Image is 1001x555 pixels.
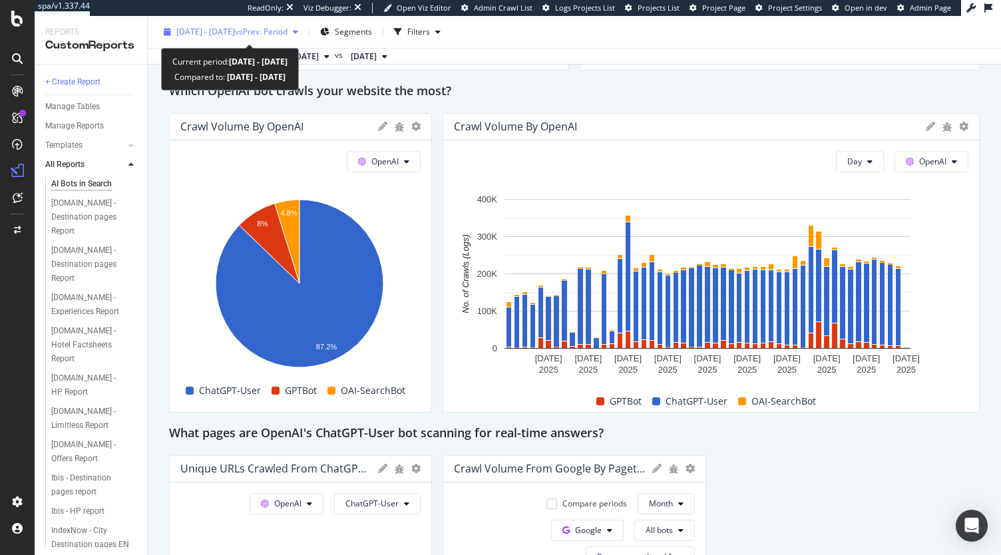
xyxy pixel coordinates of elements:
[341,383,405,399] span: OAI-SearchBot
[575,353,602,363] text: [DATE]
[751,393,816,409] span: OAI-SearchBot
[817,365,837,375] text: 2025
[773,353,801,363] text: [DATE]
[45,158,85,172] div: All Reports
[345,49,393,65] button: [DATE]
[335,49,345,61] span: vs
[45,100,138,114] a: Manage Tables
[180,192,418,379] svg: A chart.
[51,438,128,466] div: all.accor.com - Offers Report
[454,462,645,475] div: Crawl Volume from Google by pagetype Level 1
[158,21,303,43] button: [DATE] - [DATE]vsPrev. Period
[610,393,642,409] span: GPTBot
[248,3,284,13] div: ReadOnly:
[288,49,335,65] button: [DATE]
[371,156,399,167] span: OpenAI
[539,365,558,375] text: 2025
[857,365,877,375] text: 2025
[172,54,288,69] div: Current period:
[897,365,916,375] text: 2025
[51,504,138,518] a: Ibis - HP report
[45,75,138,89] a: + Create Report
[51,291,138,319] a: [DOMAIN_NAME] - Experiences Report
[51,244,131,285] div: all.accor.com - Destination pages Report
[51,196,138,238] a: [DOMAIN_NAME] - Destination pages Report
[893,353,920,363] text: [DATE]
[698,365,717,375] text: 2025
[45,138,124,152] a: Templates
[461,234,471,313] text: No. of Crawls (Logs)
[668,464,679,474] div: bug
[51,371,128,399] div: all.accor.com - HP Report
[768,3,822,13] span: Project Settings
[658,365,678,375] text: 2025
[477,269,498,279] text: 200K
[250,493,323,514] button: OpenAI
[407,26,430,37] div: Filters
[169,81,980,102] div: Which OpenAI bot crawls your website the most?
[847,156,862,167] span: Day
[335,26,372,37] span: Segments
[443,113,980,413] div: Crawl Volume by OpenAIDayOpenAIA chart.GPTBotChatGPT-UserOAI-SearchBot
[562,498,627,509] div: Compare periods
[347,151,421,172] button: OpenAI
[813,353,841,363] text: [DATE]
[853,353,881,363] text: [DATE]
[755,3,822,13] a: Project Settings
[51,324,138,366] a: [DOMAIN_NAME] - Hotel Factsheets Report
[618,365,638,375] text: 2025
[51,177,112,191] div: AI Bots in Search
[956,510,988,542] div: Open Intercom Messenger
[169,113,432,413] div: Crawl Volume by OpenAIOpenAIA chart.ChatGPT-UserGPTBotOAI-SearchBot
[461,3,532,13] a: Admin Crawl List
[229,56,288,67] b: [DATE] - [DATE]
[542,3,615,13] a: Logs Projects List
[316,343,337,351] text: 87.2%
[51,405,138,433] a: [DOMAIN_NAME] - Limitless Report
[389,21,446,43] button: Filters
[383,3,451,13] a: Open Viz Editor
[345,498,399,509] span: ChatGPT-User
[334,493,421,514] button: ChatGPT-User
[235,26,288,37] span: vs Prev. Period
[638,3,680,13] span: Projects List
[694,353,721,363] text: [DATE]
[51,471,138,499] a: Ibis - Destination pages report
[942,122,952,132] div: bug
[169,81,451,102] h2: Which OpenAI bot crawls your website the most?
[474,3,532,13] span: Admin Crawl List
[649,498,673,509] span: Month
[45,27,136,38] div: Reports
[274,498,301,509] span: OpenAI
[51,405,129,433] div: all.accor.com - Limitless Report
[454,192,962,379] div: A chart.
[910,3,951,13] span: Admin Page
[477,232,498,242] text: 300K
[51,524,138,552] a: IndexNow - City Destination pages EN
[176,26,235,37] span: [DATE] - [DATE]
[315,21,377,43] button: Segments
[280,209,297,217] text: 4.8%
[666,393,727,409] span: ChatGPT-User
[477,306,498,316] text: 100K
[51,438,138,466] a: [DOMAIN_NAME] - Offers Report
[51,177,138,191] a: AI Bots in Search
[397,3,451,13] span: Open Viz Editor
[45,158,124,172] a: All Reports
[293,51,319,63] span: 2025 Sep. 17th
[45,75,100,89] div: + Create Report
[351,51,377,63] span: 2025 Jul. 25th
[285,383,317,399] span: GPTBot
[169,423,604,445] h2: What pages are OpenAI's ChatGPT-User bot scanning for real-time answers?
[180,120,303,133] div: Crawl Volume by OpenAI
[551,520,624,541] button: Google
[614,353,642,363] text: [DATE]
[845,3,887,13] span: Open in dev
[45,38,136,53] div: CustomReports
[454,120,577,133] div: Crawl Volume by OpenAI
[690,3,745,13] a: Project Page
[493,343,497,353] text: 0
[225,71,286,83] b: [DATE] - [DATE]
[51,524,130,552] div: IndexNow - City Destination pages EN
